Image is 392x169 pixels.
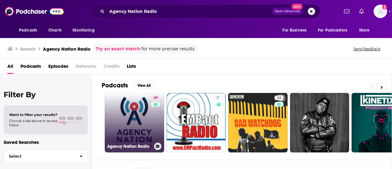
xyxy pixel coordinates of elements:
[4,90,88,99] h2: Filter By
[141,45,194,52] span: for more precise results
[275,10,300,13] span: Open Advanced
[90,4,320,18] div: Search podcasts, credits, & more...
[4,139,88,145] p: Saved Searches
[277,95,281,101] span: 24
[44,25,65,36] a: Charts
[374,5,387,18] img: User Profile
[48,26,62,35] span: Charts
[382,5,387,10] svg: Add a profile image
[127,61,136,74] a: Lists
[105,93,164,152] a: 49Agency Nation Radio
[374,5,387,18] span: Logged in as juliannem
[76,61,96,74] span: Networks
[19,26,37,35] span: Podcasts
[96,45,140,52] a: Try an exact match
[68,25,102,36] button: open menu
[278,25,314,36] button: open menu
[21,61,41,74] a: Podcasts
[341,6,352,17] a: Show notifications dropdown
[102,82,128,89] h2: Podcasts
[7,61,13,74] a: All
[274,95,284,100] a: 24
[357,6,366,17] a: Show notifications dropdown
[282,26,307,35] span: For Business
[73,26,94,35] span: Monitoring
[359,26,370,35] span: More
[9,113,58,117] span: Want to filter your results?
[20,46,36,52] h3: Search
[217,95,219,101] span: 7
[107,6,272,16] input: Search podcasts, credits, & more...
[318,26,347,35] span: For Podcasters
[352,46,382,52] button: Send feedback
[4,154,75,158] span: Select
[48,61,68,74] a: Episodes
[107,144,152,149] h3: Agency Nation Radio
[214,95,221,100] a: 7
[374,5,387,18] button: Show profile menu
[133,82,155,89] button: View All
[104,61,119,74] span: Credits
[292,4,303,10] span: New
[9,119,58,127] span: Choose a tab above to access filters.
[314,25,356,36] button: open menu
[167,93,226,152] a: 7
[5,6,64,17] img: Podchaser - Follow, Share and Rate Podcasts
[153,95,158,101] span: 49
[43,46,91,52] h3: Agency Nation Radio
[272,8,303,15] button: Open AdvancedNew
[15,25,45,36] button: open menu
[151,95,160,100] a: 49
[228,93,288,152] a: 24
[102,82,155,89] a: PodcastsView All
[4,149,88,163] button: Select
[355,25,377,36] button: open menu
